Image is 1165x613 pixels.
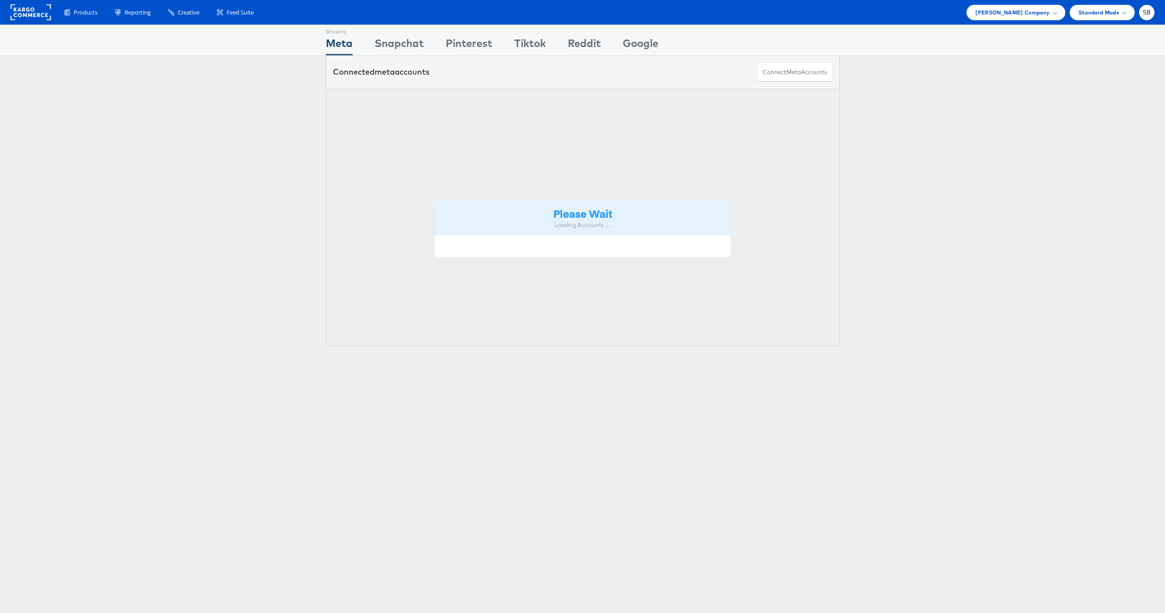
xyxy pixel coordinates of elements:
strong: Please Wait [553,206,612,220]
div: Tiktok [514,36,546,55]
span: Standard Mode [1078,8,1119,17]
button: ConnectmetaAccounts [757,62,833,82]
span: Products [74,8,97,17]
div: Showing [326,25,353,36]
div: Pinterest [446,36,492,55]
span: meta [786,68,801,76]
span: SB [1143,10,1151,15]
span: meta [375,67,395,77]
div: Connected accounts [333,66,429,78]
span: [PERSON_NAME] Company [975,8,1050,17]
span: Feed Suite [227,8,254,17]
div: Reddit [568,36,601,55]
div: Snapchat [375,36,424,55]
span: Reporting [125,8,151,17]
div: Loading Accounts .... [441,221,725,229]
div: Meta [326,36,353,55]
span: Creative [178,8,199,17]
div: Google [623,36,658,55]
